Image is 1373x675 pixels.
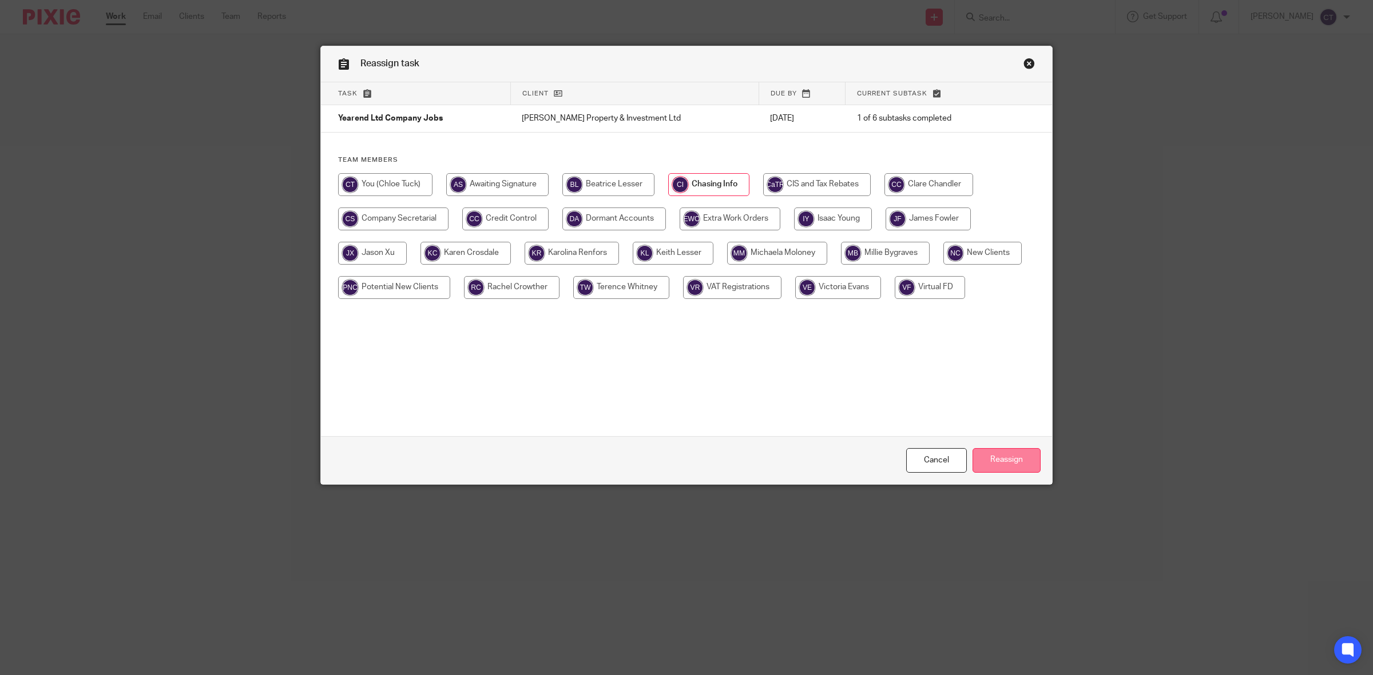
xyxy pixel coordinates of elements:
[973,448,1041,473] input: Reassign
[846,105,1006,133] td: 1 of 6 subtasks completed
[906,448,967,473] a: Close this dialog window
[360,59,419,68] span: Reassign task
[1023,58,1035,73] a: Close this dialog window
[338,115,443,123] span: Yearend Ltd Company Jobs
[522,90,549,97] span: Client
[771,90,797,97] span: Due by
[338,90,358,97] span: Task
[522,113,747,124] p: [PERSON_NAME] Property & Investment Ltd
[770,113,834,124] p: [DATE]
[857,90,927,97] span: Current subtask
[338,155,1035,165] h4: Team members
